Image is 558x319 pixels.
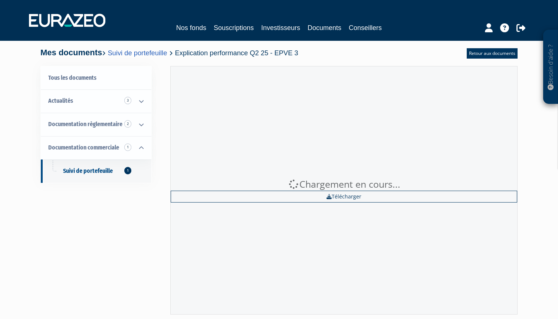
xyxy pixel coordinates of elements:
[41,66,151,90] a: Tous les documents
[29,14,105,27] img: 1732889491-logotype_eurazeo_blanc_rvb.png
[261,23,300,33] a: Investisseurs
[48,144,119,151] span: Documentation commerciale
[41,159,151,183] a: Suivi de portefeuille1
[546,34,555,101] p: Besoin d'aide ?
[349,23,382,33] a: Conseillers
[214,23,254,33] a: Souscriptions
[124,167,131,174] span: 1
[41,113,151,136] a: Documentation règlementaire 2
[171,191,517,203] a: Télécharger
[48,121,122,128] span: Documentation règlementaire
[48,97,73,104] span: Actualités
[124,144,131,151] span: 1
[40,48,298,57] h4: Mes documents
[175,49,298,57] span: Explication performance Q2 25 - EPVE 3
[124,97,131,104] span: 3
[41,136,151,159] a: Documentation commerciale 1
[467,48,518,59] a: Retour aux documents
[124,120,131,128] span: 2
[41,89,151,113] a: Actualités 3
[108,49,167,57] a: Suivi de portefeuille
[308,23,341,33] a: Documents
[171,178,517,191] div: Chargement en cours...
[63,167,113,174] span: Suivi de portefeuille
[176,23,206,33] a: Nos fonds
